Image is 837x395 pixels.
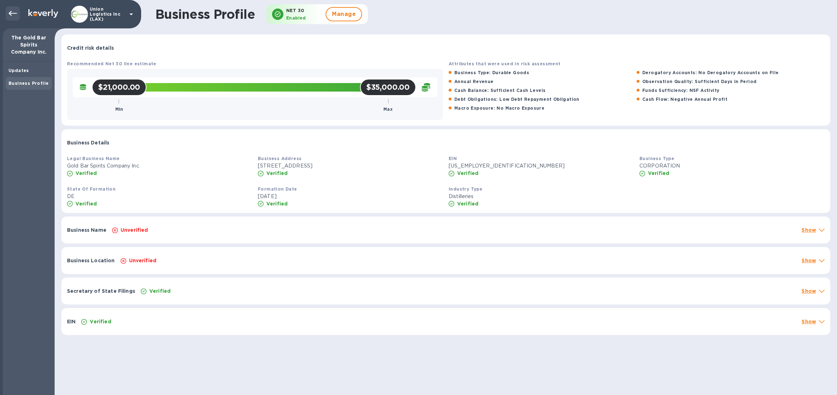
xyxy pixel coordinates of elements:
b: Business Address [258,156,301,161]
div: Business Details [61,129,830,152]
p: Verified [648,170,669,177]
b: Business Type: Durable Goods [454,70,529,75]
div: Credit risk details [61,34,830,57]
p: Business Name [67,226,106,234]
p: [DATE] [258,193,443,200]
p: Secretary of State Filings [67,287,135,295]
b: Debt Obligations: Low Debt Repayment Obligation [454,97,580,102]
p: Verified [457,200,478,207]
p: DE [67,193,252,200]
b: Min [115,106,123,112]
span: Manage [332,10,356,18]
p: Verified [149,287,171,295]
p: Show [802,287,816,295]
b: Business Profile [9,81,49,86]
div: EINVerifiedShow [61,308,830,335]
h2: $21,000.00 [98,83,140,92]
b: Formation Date [258,186,297,192]
div: Business LocationUnverifiedShow [61,247,830,274]
p: Verified [266,170,288,177]
p: EIN [67,318,76,325]
b: Attributes that were used in risk assessment [449,61,561,66]
p: Distilleries [449,193,634,200]
b: EIN [449,156,457,161]
div: Business NameUnverifiedShow [61,216,830,243]
p: Verified [266,200,288,207]
b: Cash Balance: Sufficient Cash Levels [454,88,545,93]
b: NET 30 [286,8,304,13]
b: Business Type [639,156,674,161]
p: Verified [90,318,111,325]
p: [STREET_ADDRESS] [258,162,443,170]
p: Show [802,318,816,325]
p: Credit risk details [67,44,114,51]
p: Verified [76,200,97,207]
p: CORPORATION [639,162,825,170]
b: State Of Formation [67,186,116,192]
p: [US_EMPLOYER_IDENTIFICATION_NUMBER] [449,162,634,170]
p: Show [802,226,816,234]
p: Business Details [67,139,109,146]
b: Funds Sufficiency: NSF Activity [642,88,719,93]
p: Verified [457,170,478,177]
b: Recommended Net 30 line estimate [67,61,156,66]
b: Enabled [286,15,306,21]
p: Business Location [67,257,115,264]
p: The Gold Bar Spirits Company Inc. [9,34,49,55]
b: Macro Exposure: No Macro Exposure [454,105,544,111]
h1: Business Profile [155,7,255,22]
b: Cash Flow: Negative Annual Profit [642,97,727,102]
p: Show [802,257,816,264]
p: Unverified [129,257,157,264]
button: Manage [326,7,362,21]
div: Secretary of State FilingsVerifiedShow [61,278,830,305]
b: Max [383,106,393,112]
img: Logo [28,9,58,18]
p: Union Logistics Inc (LAX) [90,7,125,22]
b: Observation Quality: Sufficient Days in Period [642,79,756,84]
b: Annual Revenue [454,79,494,84]
p: Unverified [121,226,148,234]
b: Derogatory Accounts: No Derogatory Accounts on File [642,70,778,75]
p: Verified [76,170,97,177]
b: Updates [9,68,29,73]
b: Industry Type [449,186,482,192]
h2: $35,000.00 [366,83,410,92]
b: Legal Business Name [67,156,120,161]
p: Gold Bar Spirits Company Inc. [67,162,252,170]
